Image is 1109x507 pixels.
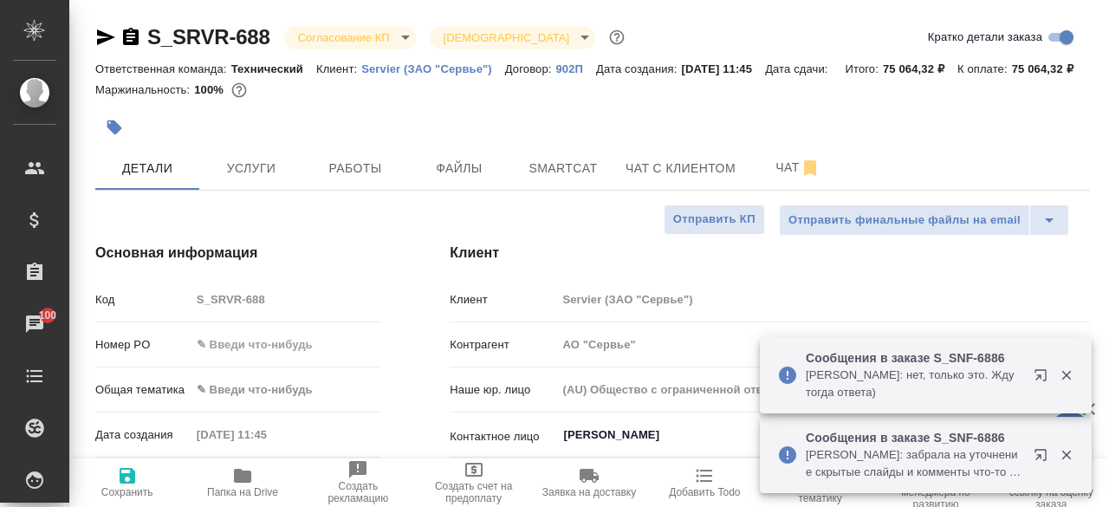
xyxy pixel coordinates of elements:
button: Открыть в новой вкладке [1023,438,1065,479]
span: Чат [756,157,840,179]
input: Пустое поле [556,377,1090,402]
span: 100 [29,307,68,324]
button: 0.00 RUB; [228,79,250,101]
button: Открыть в новой вкладке [1023,358,1065,400]
input: Пустое поле [556,332,1090,357]
span: Создать счет на предоплату [426,480,521,504]
p: Номер PO [95,336,191,354]
p: Клиент [450,291,556,309]
div: Согласование КП [430,26,595,49]
p: [PERSON_NAME]: нет, только это. Жду тогда ответа) [806,367,1022,401]
button: Добавить тэг [95,108,133,146]
input: ✎ Введи что-нибудь [191,332,381,357]
div: ✎ Введи что-нибудь [197,381,360,399]
p: Сообщения в заказе S_SNF-6886 [806,349,1022,367]
div: ✎ Введи что-нибудь [191,375,381,405]
button: Добавить Todo [647,458,762,507]
input: Пустое поле [556,287,1090,312]
span: Чат с клиентом [626,158,736,179]
p: Технический [231,62,316,75]
p: Контактное лицо [450,428,556,445]
button: Создать счет на предоплату [416,458,531,507]
span: Файлы [418,158,501,179]
a: 902П [555,61,596,75]
p: Клиент: [316,62,361,75]
button: Отправить КП [664,205,765,235]
p: 902П [555,62,596,75]
button: Папка на Drive [185,458,300,507]
span: Сохранить [101,486,153,498]
span: Заявка на доставку [542,486,636,498]
button: Закрыть [1048,447,1084,463]
span: Детали [106,158,189,179]
p: 75 064,32 ₽ [883,62,957,75]
a: 100 [4,302,65,346]
input: Пустое поле [191,287,381,312]
button: Скопировать ссылку [120,27,141,48]
button: Согласование КП [293,30,395,45]
p: Маржинальность: [95,83,194,96]
p: Общая тематика [95,381,191,399]
button: [DEMOGRAPHIC_DATA] [438,30,574,45]
p: Договор: [505,62,556,75]
a: S_SRVR-688 [147,25,270,49]
span: Папка на Drive [207,486,278,498]
p: [PERSON_NAME]: забрала на уточнение скрытые слайды и комменты что-то нужно еще спросить? [806,446,1022,481]
p: Контрагент [450,336,556,354]
span: Создать рекламацию [311,480,405,504]
span: Отправить КП [673,210,756,230]
p: Дата сдачи: [765,62,832,75]
p: Наше юр. лицо [450,381,556,399]
div: Согласование КП [284,26,416,49]
button: Сохранить [69,458,185,507]
p: Итого: [846,62,883,75]
p: Servier (ЗАО "Сервье") [361,62,505,75]
button: Доп статусы указывают на важность/срочность заказа [606,26,628,49]
p: 100% [194,83,228,96]
span: Smartcat [522,158,605,179]
p: Дата создания [95,426,191,444]
input: Пустое поле [191,422,342,447]
button: Отправить финальные файлы на email [779,205,1030,236]
svg: Отписаться [800,158,820,179]
p: Ответственная команда: [95,62,231,75]
div: split button [779,205,1069,236]
span: Кратко детали заказа [928,29,1042,46]
p: Сообщения в заказе S_SNF-6886 [806,429,1022,446]
p: Код [95,291,191,309]
span: Отправить финальные файлы на email [788,211,1021,231]
button: Заявка на доставку [531,458,646,507]
h4: Клиент [450,243,1090,263]
p: 75 064,32 ₽ [1012,62,1086,75]
p: [DATE] 11:45 [682,62,766,75]
p: К оплате: [957,62,1012,75]
button: Закрыть [1048,367,1084,383]
button: Создать рекламацию [301,458,416,507]
h4: Основная информация [95,243,380,263]
span: Услуги [210,158,293,179]
p: Дата создания: [596,62,681,75]
button: Скопировать ссылку для ЯМессенджера [95,27,116,48]
span: Работы [314,158,397,179]
a: Servier (ЗАО "Сервье") [361,61,505,75]
span: Добавить Todo [669,486,740,498]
